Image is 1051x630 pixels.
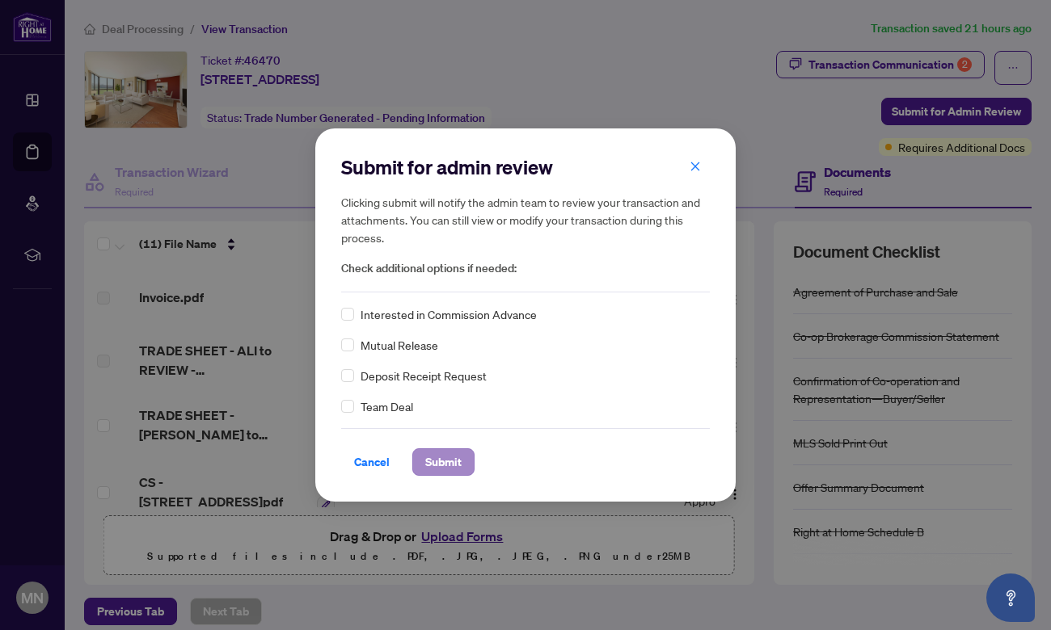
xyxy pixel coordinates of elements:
[341,448,403,476] button: Cancel
[690,161,701,172] span: close
[425,449,462,475] span: Submit
[361,305,537,323] span: Interested in Commission Advance
[412,448,475,476] button: Submit
[341,259,710,278] span: Check additional options if needed:
[361,336,438,354] span: Mutual Release
[341,193,710,246] h5: Clicking submit will notify the admin team to review your transaction and attachments. You can st...
[354,449,390,475] span: Cancel
[341,154,710,180] h2: Submit for admin review
[361,367,487,384] span: Deposit Receipt Request
[986,573,1035,622] button: Open asap
[361,397,413,415] span: Team Deal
